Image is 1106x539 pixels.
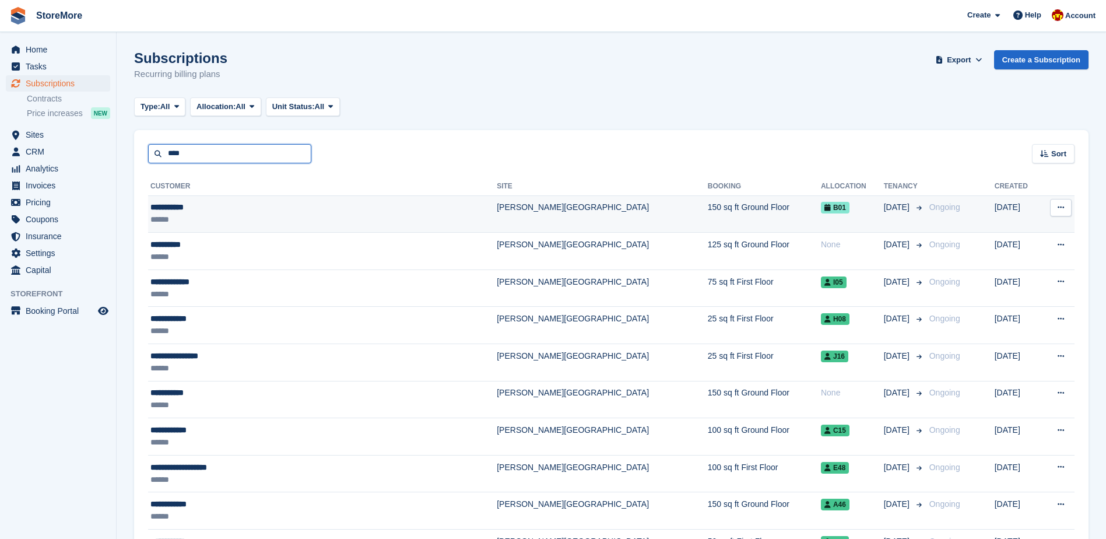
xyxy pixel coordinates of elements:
[26,228,96,244] span: Insurance
[1065,10,1096,22] span: Account
[708,381,821,418] td: 150 sq ft Ground Floor
[497,418,708,456] td: [PERSON_NAME][GEOGRAPHIC_DATA]
[995,177,1041,196] th: Created
[929,425,960,435] span: Ongoing
[6,143,110,160] a: menu
[929,499,960,509] span: Ongoing
[884,387,912,399] span: [DATE]
[26,211,96,228] span: Coupons
[6,177,110,194] a: menu
[995,344,1041,381] td: [DATE]
[821,177,884,196] th: Allocation
[995,233,1041,270] td: [DATE]
[6,160,110,177] a: menu
[10,288,116,300] span: Storefront
[821,462,849,474] span: E48
[1025,9,1041,21] span: Help
[141,101,160,113] span: Type:
[497,269,708,307] td: [PERSON_NAME][GEOGRAPHIC_DATA]
[26,75,96,92] span: Subscriptions
[6,75,110,92] a: menu
[995,455,1041,492] td: [DATE]
[497,381,708,418] td: [PERSON_NAME][GEOGRAPHIC_DATA]
[929,388,960,397] span: Ongoing
[148,177,497,196] th: Customer
[497,344,708,381] td: [PERSON_NAME][GEOGRAPHIC_DATA]
[31,6,87,25] a: StoreMore
[884,201,912,213] span: [DATE]
[26,303,96,319] span: Booking Portal
[708,307,821,344] td: 25 sq ft First Floor
[26,58,96,75] span: Tasks
[91,107,110,119] div: NEW
[26,160,96,177] span: Analytics
[6,228,110,244] a: menu
[134,97,185,117] button: Type: All
[884,424,912,436] span: [DATE]
[497,492,708,530] td: [PERSON_NAME][GEOGRAPHIC_DATA]
[929,351,960,360] span: Ongoing
[160,101,170,113] span: All
[6,303,110,319] a: menu
[196,101,236,113] span: Allocation:
[884,313,912,325] span: [DATE]
[497,195,708,233] td: [PERSON_NAME][GEOGRAPHIC_DATA]
[995,381,1041,418] td: [DATE]
[26,262,96,278] span: Capital
[821,425,849,436] span: C15
[947,54,971,66] span: Export
[6,127,110,143] a: menu
[929,314,960,323] span: Ongoing
[26,177,96,194] span: Invoices
[995,307,1041,344] td: [DATE]
[26,127,96,143] span: Sites
[821,499,849,510] span: A46
[27,93,110,104] a: Contracts
[708,344,821,381] td: 25 sq ft First Floor
[708,177,821,196] th: Booking
[884,276,912,288] span: [DATE]
[994,50,1089,69] a: Create a Subscription
[708,233,821,270] td: 125 sq ft Ground Floor
[708,269,821,307] td: 75 sq ft First Floor
[995,269,1041,307] td: [DATE]
[884,461,912,474] span: [DATE]
[6,262,110,278] a: menu
[821,202,849,213] span: B01
[497,455,708,492] td: [PERSON_NAME][GEOGRAPHIC_DATA]
[929,463,960,472] span: Ongoing
[708,492,821,530] td: 150 sq ft Ground Floor
[929,277,960,286] span: Ongoing
[9,7,27,24] img: stora-icon-8386f47178a22dfd0bd8f6a31ec36ba5ce8667c1dd55bd0f319d3a0aa187defe.svg
[6,245,110,261] a: menu
[1052,9,1063,21] img: Store More Team
[6,41,110,58] a: menu
[967,9,991,21] span: Create
[821,276,847,288] span: I05
[884,498,912,510] span: [DATE]
[497,233,708,270] td: [PERSON_NAME][GEOGRAPHIC_DATA]
[27,108,83,119] span: Price increases
[6,58,110,75] a: menu
[315,101,325,113] span: All
[26,143,96,160] span: CRM
[6,194,110,211] a: menu
[27,107,110,120] a: Price increases NEW
[933,50,985,69] button: Export
[26,194,96,211] span: Pricing
[708,418,821,456] td: 100 sq ft Ground Floor
[134,68,227,81] p: Recurring billing plans
[821,387,884,399] div: None
[96,304,110,318] a: Preview store
[995,418,1041,456] td: [DATE]
[497,177,708,196] th: Site
[708,195,821,233] td: 150 sq ft Ground Floor
[884,350,912,362] span: [DATE]
[6,211,110,228] a: menu
[708,455,821,492] td: 100 sq ft First Floor
[821,351,848,362] span: J16
[190,97,261,117] button: Allocation: All
[884,177,925,196] th: Tenancy
[236,101,245,113] span: All
[929,202,960,212] span: Ongoing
